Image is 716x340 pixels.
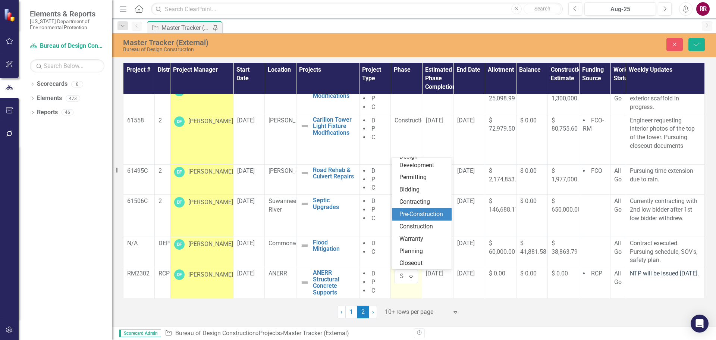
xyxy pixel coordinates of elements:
span: $ 0.00 [520,167,537,174]
div: 473 [66,95,80,102]
span: RCP [591,270,602,277]
small: [US_STATE] Department of Environmental Protection [30,18,104,31]
span: $ 650,000.00 [552,197,581,213]
span: [DATE] [457,240,475,247]
div: Warranty [399,235,447,243]
span: 2 [158,167,162,174]
p: RM2302 [127,269,151,278]
span: $ 0.00 [552,270,568,277]
img: ClearPoint Strategy [4,9,17,22]
p: Contract executed. Pursuing schedule, SOV's, safety plan. [630,239,701,265]
p: N/A [127,239,151,248]
span: [DATE] [237,197,255,205]
span: FCO [591,167,602,174]
a: Carillon Tower Light Fixture Modifications [313,116,355,136]
a: Bureau of Design Construction [30,42,104,50]
span: All Go [614,197,622,213]
a: Elements [37,94,62,103]
span: $ 60,000.00 [489,240,515,255]
span: $ 1,300,000.00 [552,86,585,102]
div: Master Tracker (External) [161,23,211,32]
p: Elevator removal and exterior scaffold in progress. [630,86,701,112]
a: ANERR Structural Concrete Supports [313,269,355,296]
span: D [371,270,376,277]
span: All Go [614,167,622,183]
span: P [371,95,375,102]
p: Currently contracting with 2nd low bidder after 1st low bidder withdrew. [630,197,701,224]
span: All Go [614,86,622,102]
span: [DATE] [237,240,255,247]
span: $ 1,977,000.00 [552,167,585,183]
span: [DATE] [457,270,475,277]
div: DF [174,167,185,177]
button: Search [524,4,561,14]
p: 61506C [127,197,151,206]
a: Lodge Elevator Modifications [313,86,355,99]
div: DF [174,269,185,280]
div: Master Tracker (External) [123,38,449,47]
span: All Go [614,270,622,286]
div: [PERSON_NAME] [188,198,233,207]
span: $ 38,863.79 [552,240,578,255]
div: Construction [399,222,447,231]
span: NTP will be issued [DATE]. [630,270,699,277]
span: P [371,125,375,132]
span: Commonwealth [268,240,310,247]
span: $ 0.00 [520,197,537,205]
div: Pre-Construction [399,210,447,219]
span: DEP [158,240,170,247]
span: 2 [158,197,162,205]
button: Aug-25 [584,2,656,16]
a: Projects [259,330,280,337]
span: [DATE] [457,197,475,205]
div: Planning [399,247,447,256]
span: All Go [614,240,622,255]
a: Road Rehab & Culvert Repairs [313,167,355,180]
span: $ 41,881.58 [520,240,546,255]
span: ‹ [340,308,342,315]
div: DF [174,116,185,127]
span: ANERR [268,270,287,277]
span: $ 146,688.11 [489,197,518,213]
div: DF [174,239,185,250]
span: $ 80,755.60 [552,117,578,132]
span: D [371,167,376,174]
span: $ 0.00 [520,270,537,277]
img: Not Defined [300,241,309,250]
span: D [371,240,376,247]
span: $ 2,174,853.52 [489,167,523,183]
span: 2 [357,306,369,318]
span: [PERSON_NAME] [268,117,313,124]
span: D [371,197,376,205]
span: [DATE] [457,167,475,174]
span: $ 72,979.50 [489,117,515,132]
span: $ 25,098.99 [489,86,515,102]
span: Construction [395,117,428,124]
div: Open Intercom Messenger [691,315,709,333]
div: Closeout [399,259,447,268]
div: » » [165,329,408,338]
div: Bidding [399,185,447,194]
span: Suwannee River [268,197,296,213]
span: [DATE] [237,167,255,174]
div: [PERSON_NAME] [188,271,233,279]
img: Not Defined [300,122,309,131]
div: Bureau of Design Construction [123,47,449,52]
div: Permitting [399,173,447,182]
span: [DATE] [426,117,443,124]
img: Not Defined [300,169,309,178]
span: P [371,278,375,286]
p: 61495C [127,167,151,175]
span: C [371,215,375,222]
span: Elements & Reports [30,9,104,18]
span: C [371,134,375,141]
span: RCP [158,270,170,277]
span: FCO-RM [583,117,604,132]
span: › [372,308,374,315]
span: [DATE] [426,270,443,277]
span: D [371,117,376,124]
input: Search ClearPoint... [151,3,563,16]
div: [PERSON_NAME] [188,117,233,126]
a: Reports [37,108,58,117]
span: Scorecard Admin [119,330,161,337]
